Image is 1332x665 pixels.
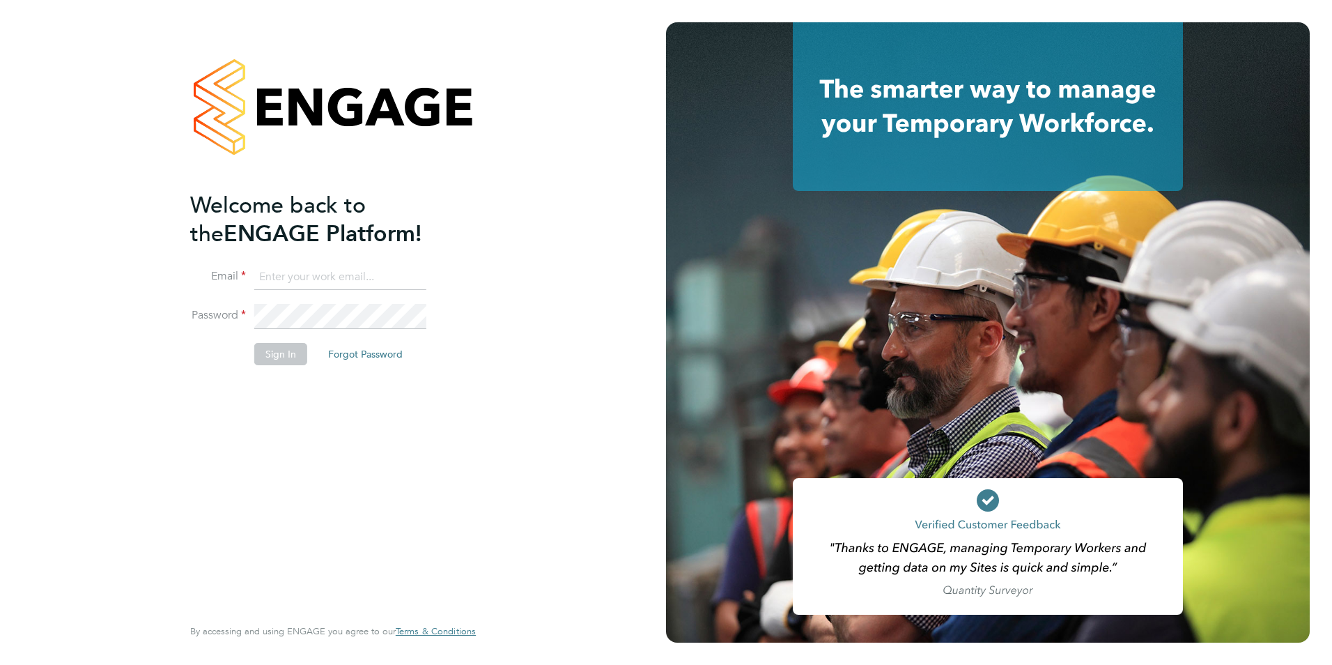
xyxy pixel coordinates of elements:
span: Welcome back to the [190,192,366,247]
label: Password [190,308,246,323]
h2: ENGAGE Platform! [190,191,462,248]
span: Terms & Conditions [396,625,476,637]
button: Forgot Password [317,343,414,365]
label: Email [190,269,246,284]
input: Enter your work email... [254,265,426,290]
span: By accessing and using ENGAGE you agree to our [190,625,476,637]
a: Terms & Conditions [396,626,476,637]
button: Sign In [254,343,307,365]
